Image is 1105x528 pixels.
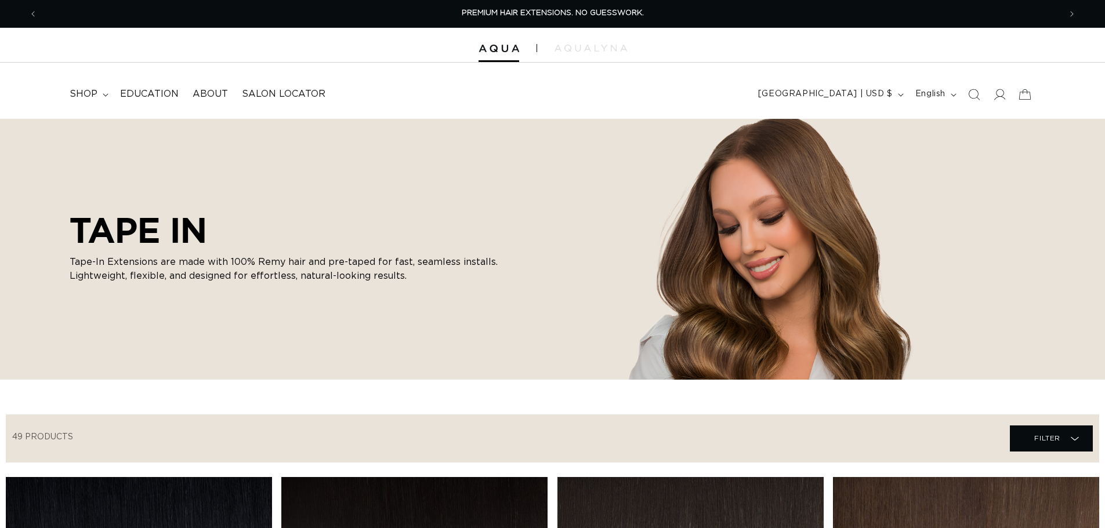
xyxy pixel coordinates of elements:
span: [GEOGRAPHIC_DATA] | USD $ [758,88,893,100]
a: Salon Locator [235,81,332,107]
span: shop [70,88,97,100]
summary: Filter [1010,425,1093,451]
button: Next announcement [1059,3,1085,25]
span: Education [120,88,179,100]
button: English [908,83,961,105]
img: aqualyna.com [555,45,627,52]
span: About [193,88,228,100]
span: English [915,88,945,100]
button: Previous announcement [20,3,46,25]
p: Tape-In Extensions are made with 100% Remy hair and pre-taped for fast, seamless installs. Lightw... [70,255,510,283]
h2: TAPE IN [70,210,510,250]
button: [GEOGRAPHIC_DATA] | USD $ [751,83,908,105]
a: About [186,81,235,107]
a: Education [113,81,186,107]
summary: shop [63,81,113,107]
span: PREMIUM HAIR EXTENSIONS. NO GUESSWORK. [462,9,644,17]
summary: Search [961,82,987,107]
span: Salon Locator [242,88,325,100]
span: 49 products [12,433,73,441]
img: Aqua Hair Extensions [479,45,519,53]
span: Filter [1034,427,1060,449]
